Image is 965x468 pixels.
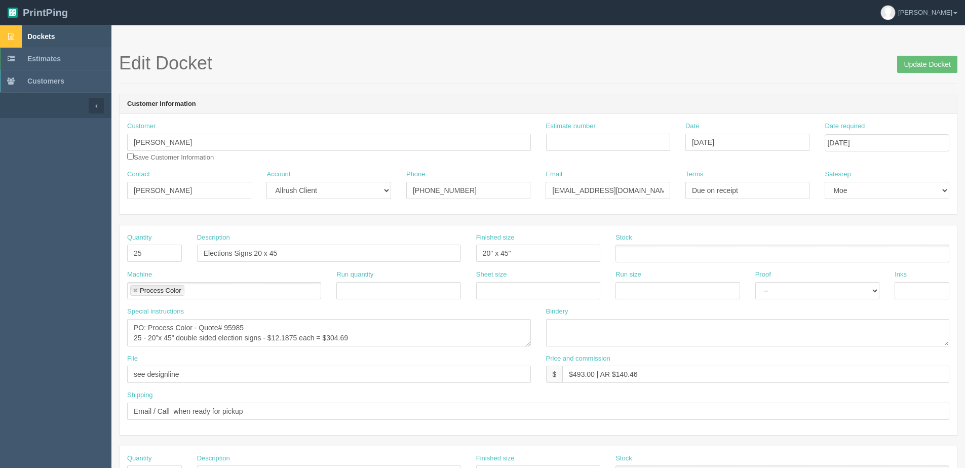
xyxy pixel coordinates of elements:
label: Stock [615,454,632,463]
label: Run quantity [336,270,373,280]
input: Enter customer name [127,134,531,151]
label: Finished size [476,454,515,463]
header: Customer Information [120,94,957,114]
h1: Edit Docket [119,53,957,73]
label: Inks [895,270,907,280]
img: logo-3e63b451c926e2ac314895c53de4908e5d424f24456219fb08d385ab2e579770.png [8,8,18,18]
div: $ [546,366,563,383]
div: Process Color [140,287,181,294]
span: Customers [27,77,64,85]
label: Quantity [127,454,151,463]
label: Shipping [127,391,153,400]
label: Description [197,233,230,243]
textarea: PO: Process Color - Quote# 95985 25 - 20”x 45” double sided election signs - $12.1875 each = $304.69 [127,319,531,346]
label: Terms [685,170,703,179]
label: Account [266,170,290,179]
span: Estimates [27,55,61,63]
label: Machine [127,270,152,280]
label: Salesrep [825,170,851,179]
label: Estimate number [546,122,596,131]
label: Stock [615,233,632,243]
label: Sheet size [476,270,507,280]
img: avatar_default-7531ab5dedf162e01f1e0bb0964e6a185e93c5c22dfe317fb01d7f8cd2b1632c.jpg [881,6,895,20]
span: Dockets [27,32,55,41]
label: Bindery [546,307,568,317]
label: File [127,354,138,364]
label: Finished size [476,233,515,243]
label: Description [197,454,230,463]
label: Phone [406,170,426,179]
div: Save Customer Information [127,122,531,162]
label: Price and commission [546,354,610,364]
label: Special instructions [127,307,184,317]
label: Date [685,122,699,131]
label: Contact [127,170,150,179]
label: Quantity [127,233,151,243]
label: Date required [825,122,865,131]
label: Run size [615,270,641,280]
label: Customer [127,122,156,131]
label: Proof [755,270,771,280]
label: Email [546,170,562,179]
input: Update Docket [897,56,957,73]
